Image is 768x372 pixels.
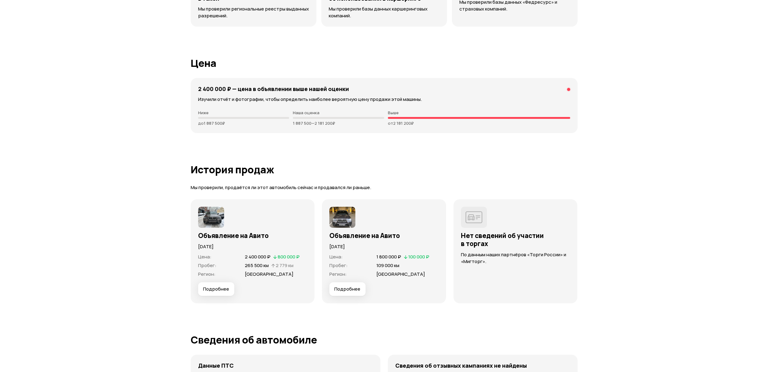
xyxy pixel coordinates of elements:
[245,262,269,269] span: 265 500 км
[198,271,215,277] span: Регион :
[198,231,307,240] h3: Объявление на Авито
[191,184,578,191] p: Мы проверили, продаётся ли этот автомобиль сейчас и продавался ли раньше.
[198,6,309,19] p: Мы проверили региональные реестры выданных разрешений.
[461,231,570,248] h3: Нет сведений об участии в торгах
[198,243,307,250] p: [DATE]
[198,282,234,296] button: Подробнее
[191,164,578,175] h1: История продаж
[461,251,570,265] p: По данным наших партнёров «Торги России» и «Мигторг».
[293,121,384,126] p: 1 887 500 — 2 181 200 ₽
[203,286,229,292] span: Подробнее
[376,271,425,277] span: [GEOGRAPHIC_DATA]
[198,262,216,269] span: Пробег :
[245,271,293,277] span: [GEOGRAPHIC_DATA]
[329,282,366,296] button: Подробнее
[191,58,578,69] h1: Цена
[198,85,349,92] h4: 2 400 000 ₽ — цена в объявлении выше нашей оценки
[198,96,570,103] p: Изучили отчёт и фотографии, чтобы определить наиболее вероятную цену продажи этой машины.
[329,6,440,19] p: Мы проверили базы данных каршеринговых компаний.
[191,334,578,345] h1: Сведения об автомобиле
[329,271,347,277] span: Регион :
[198,110,289,115] p: Ниже
[334,286,360,292] span: Подробнее
[329,243,439,250] p: [DATE]
[376,262,399,269] span: 109 000 км
[329,253,343,260] span: Цена :
[408,253,429,260] span: 100 000 ₽
[329,231,439,240] h3: Объявление на Авито
[278,253,300,260] span: 800 000 ₽
[245,253,271,260] span: 2 400 000 ₽
[388,121,570,126] p: от 2 181 200 ₽
[198,362,234,369] h4: Данные ПТС
[293,110,384,115] p: Наша оценка
[388,110,570,115] p: Выше
[198,121,289,126] p: до 1 887 500 ₽
[395,362,527,369] h4: Сведения об отзывных кампаниях не найдены
[276,262,293,269] span: 2 779 км
[198,253,211,260] span: Цена :
[376,253,401,260] span: 1 800 000 ₽
[329,262,348,269] span: Пробег :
